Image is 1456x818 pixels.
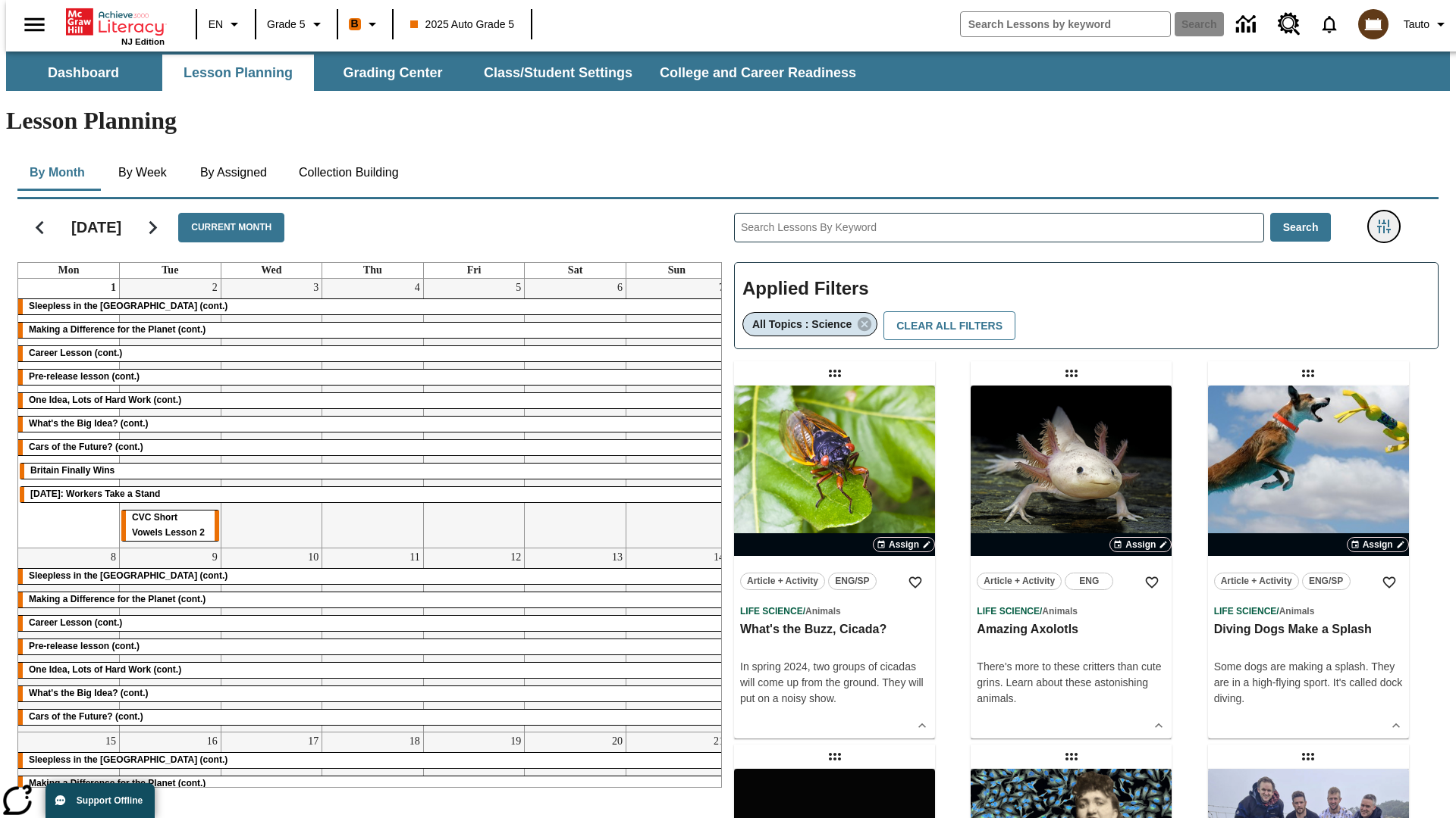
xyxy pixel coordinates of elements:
button: Assign Choose Dates [1109,537,1172,552]
h3: Amazing Axolotls [977,622,1166,638]
div: Cars of the Future? (cont.) [18,440,727,455]
h3: Diving Dogs Make a Splash [1214,622,1403,638]
a: September 12, 2025 [507,548,524,567]
span: Topic: Life Science/Animals [1214,603,1403,619]
span: Britain Finally Wins [30,465,115,476]
button: Article + Activity [740,573,825,590]
span: Making a Difference for the Planet (cont.) [29,778,206,788]
span: / [803,606,805,617]
button: Article + Activity [1214,573,1299,590]
h1: Lesson Planning [6,107,1450,135]
a: Notifications [1310,5,1349,44]
span: Life Science [740,606,803,617]
button: Grading Center [317,55,469,91]
td: September 6, 2025 [525,279,626,548]
span: Animals [1042,606,1078,617]
h2: [DATE] [71,218,121,236]
div: There's more to these critters than cute grins. Learn about these astonishing animals. [977,659,1166,707]
div: One Idea, Lots of Hard Work (cont.) [18,663,727,678]
span: Sleepless in the Animal Kingdom (cont.) [29,570,227,581]
span: Grade 5 [267,17,306,33]
a: September 15, 2025 [102,732,119,751]
a: September 1, 2025 [108,279,119,297]
td: September 3, 2025 [221,279,322,548]
a: September 13, 2025 [609,548,626,567]
td: September 7, 2025 [626,279,727,548]
div: Draggable lesson: Heads Up! It's Eclipse Time [823,745,847,769]
button: Assign Choose Dates [873,537,935,552]
span: Article + Activity [984,573,1055,589]
span: Article + Activity [1221,573,1292,589]
td: September 8, 2025 [18,548,120,732]
div: Pre-release lesson (cont.) [18,639,727,654]
a: September 8, 2025 [108,548,119,567]
div: Applied Filters [734,262,1439,350]
a: September 11, 2025 [406,548,422,567]
span: / [1276,606,1279,617]
span: Animals [805,606,841,617]
button: Show Details [911,714,934,737]
td: September 14, 2025 [626,548,727,732]
span: Assign [1125,538,1156,551]
span: Pre-release lesson (cont.) [29,371,140,382]
div: SubNavbar [6,55,870,91]
span: ENG [1079,573,1099,589]
span: Tauto [1404,17,1429,33]
button: Profile/Settings [1398,11,1456,38]
div: Sleepless in the Animal Kingdom (cont.) [18,753,727,768]
a: Friday [464,263,485,278]
button: Dashboard [8,55,159,91]
input: search field [961,12,1170,36]
div: What's the Big Idea? (cont.) [18,417,727,432]
button: ENG/SP [828,573,877,590]
button: College and Career Readiness [648,55,868,91]
a: September 3, 2025 [310,279,322,297]
a: September 6, 2025 [614,279,626,297]
div: Sleepless in the Animal Kingdom (cont.) [18,299,727,314]
td: September 13, 2025 [525,548,626,732]
a: Data Center [1227,4,1269,45]
button: By Week [105,155,180,191]
a: Saturday [565,263,585,278]
a: Resource Center, Will open in new tab [1269,4,1310,45]
a: September 9, 2025 [209,548,221,567]
span: Animals [1279,606,1315,617]
div: lesson details [971,386,1172,738]
button: Clear All Filters [883,311,1015,341]
span: Career Lesson (cont.) [29,617,122,628]
span: Topic: Life Science/Animals [977,603,1166,619]
h3: What's the Buzz, Cicada? [740,622,929,638]
div: What's the Big Idea? (cont.) [18,686,727,701]
span: Sleepless in the Animal Kingdom (cont.) [29,301,227,311]
button: Boost Class color is orange. Change class color [343,11,388,38]
div: Cars of the Future? (cont.) [18,710,727,725]
span: / [1040,606,1042,617]
button: Select a new avatar [1349,5,1398,44]
button: Add to Favorites [1138,569,1166,596]
a: Wednesday [258,263,284,278]
a: September 20, 2025 [609,732,626,751]
div: Draggable lesson: Diving Dogs Make a Splash [1296,361,1320,386]
span: What's the Big Idea? (cont.) [29,418,149,429]
button: By Assigned [188,155,279,191]
div: Draggable lesson: Amazing Axolotls [1059,361,1084,386]
div: Making a Difference for the Planet (cont.) [18,776,727,791]
div: Pre-release lesson (cont.) [18,370,727,385]
span: What's the Big Idea? (cont.) [29,688,149,698]
button: ENG [1065,573,1113,590]
a: September 18, 2025 [406,732,423,751]
div: Home [66,5,165,46]
button: Article + Activity [977,573,1062,590]
span: Support Offline [77,795,143,806]
div: Draggable lesson: Humans to the Rescue! [1296,745,1320,769]
button: Add to Favorites [1376,569,1403,596]
td: September 4, 2025 [322,279,424,548]
button: Add to Favorites [902,569,929,596]
span: Making a Difference for the Planet (cont.) [29,324,206,335]
button: By Month [17,155,97,191]
button: ENG/SP [1302,573,1351,590]
a: September 19, 2025 [507,732,524,751]
span: ENG/SP [835,573,869,589]
span: Assign [889,538,919,551]
span: Cars of the Future? (cont.) [29,442,143,452]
